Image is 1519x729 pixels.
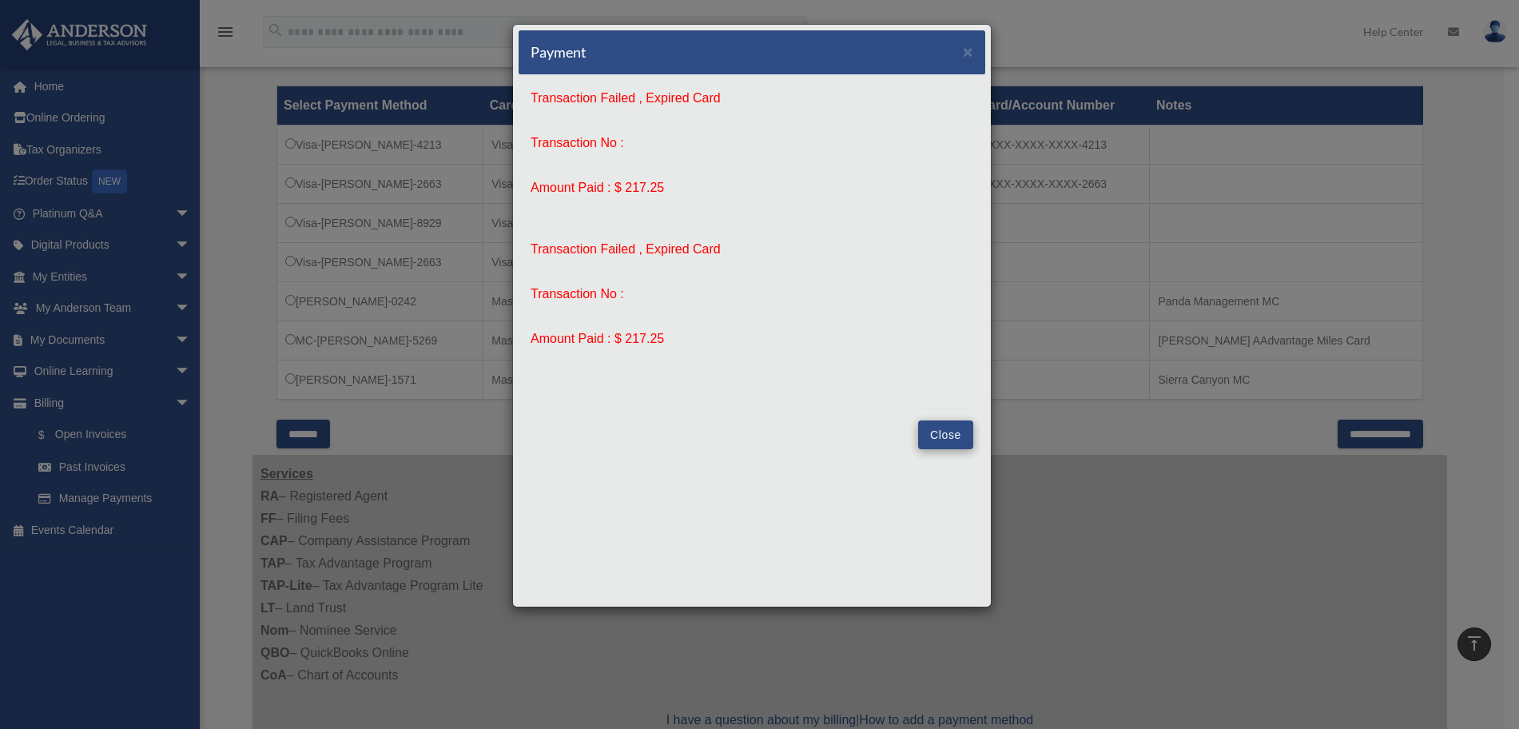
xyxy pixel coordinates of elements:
[531,42,587,62] h5: Payment
[531,177,973,199] p: Amount Paid : $ 217.25
[531,328,973,350] p: Amount Paid : $ 217.25
[531,238,973,261] p: Transaction Failed , Expired Card
[531,283,973,305] p: Transaction No :
[918,420,973,449] button: Close
[963,43,973,60] button: Close
[963,42,973,61] span: ×
[531,87,973,110] p: Transaction Failed , Expired Card
[531,132,973,154] p: Transaction No :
